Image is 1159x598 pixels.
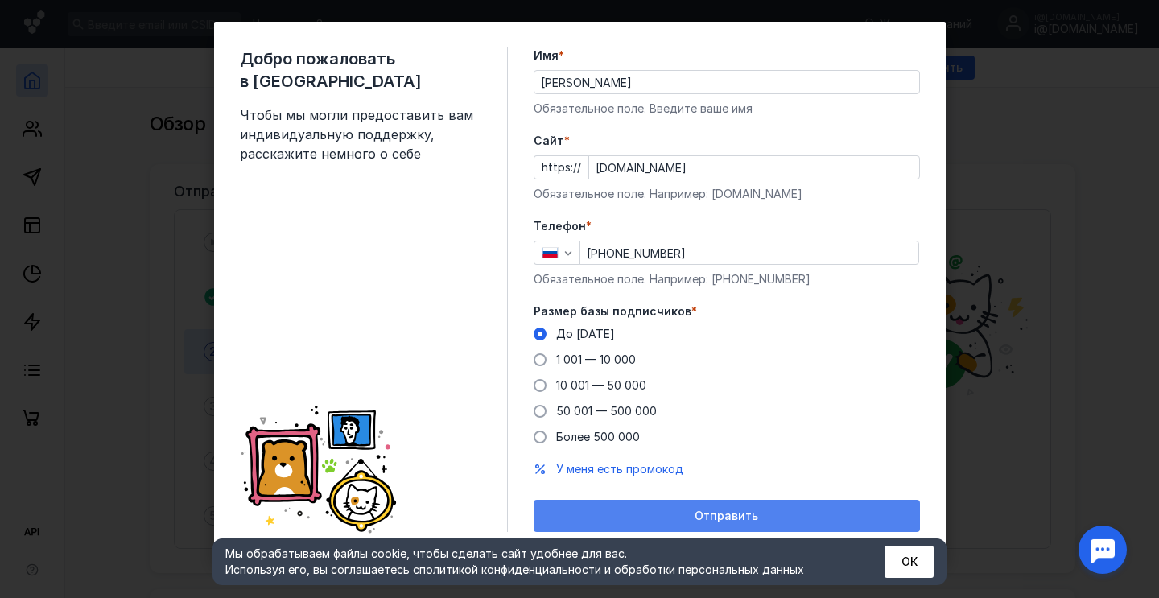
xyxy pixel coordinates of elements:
[556,462,683,476] span: У меня есть промокод
[534,186,920,202] div: Обязательное поле. Например: [DOMAIN_NAME]
[240,105,481,163] span: Чтобы мы могли предоставить вам индивидуальную поддержку, расскажите немного о себе
[885,546,934,578] button: ОК
[240,47,481,93] span: Добро пожаловать в [GEOGRAPHIC_DATA]
[556,378,646,392] span: 10 001 — 50 000
[534,218,586,234] span: Телефон
[534,303,691,320] span: Размер базы подписчиков
[534,500,920,532] button: Отправить
[695,509,758,523] span: Отправить
[556,327,615,340] span: До [DATE]
[225,546,845,578] div: Мы обрабатываем файлы cookie, чтобы сделать сайт удобнее для вас. Используя его, вы соглашаетесь c
[556,430,640,443] span: Более 500 000
[534,133,564,149] span: Cайт
[419,563,804,576] a: политикой конфиденциальности и обработки персональных данных
[534,271,920,287] div: Обязательное поле. Например: [PHONE_NUMBER]
[556,461,683,477] button: У меня есть промокод
[534,101,920,117] div: Обязательное поле. Введите ваше имя
[534,47,559,64] span: Имя
[556,353,636,366] span: 1 001 — 10 000
[556,404,657,418] span: 50 001 — 500 000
